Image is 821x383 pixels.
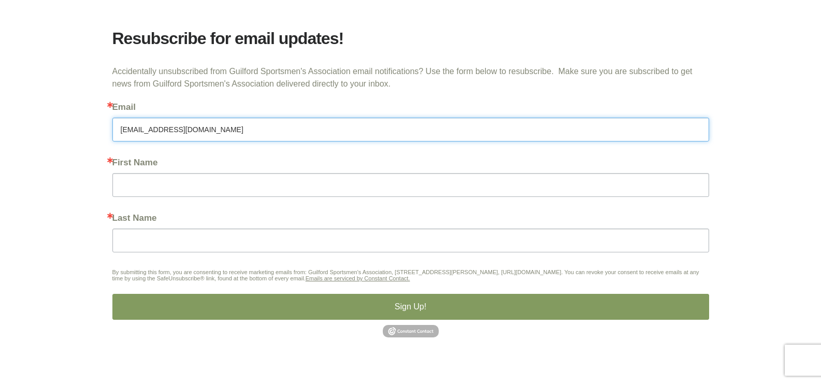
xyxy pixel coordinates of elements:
[112,26,709,59] h2: Resubscribe for email updates!
[306,275,410,281] a: Emails are serviced by Constant Contact.
[112,103,709,111] label: Email
[112,294,709,320] button: Sign Up!
[112,65,709,90] p: Accidentally unsubscribed from Guilford Sportsmen's Association email notifications? Use the form...
[112,214,709,222] label: Last Name
[112,269,709,281] p: By submitting this form, you are consenting to receive marketing emails from: Guilford Sportsmen'...
[112,158,709,167] label: First Name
